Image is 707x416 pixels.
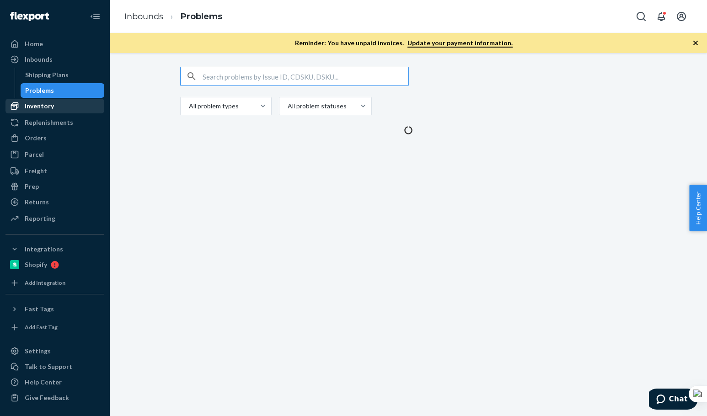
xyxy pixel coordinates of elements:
[5,99,104,113] a: Inventory
[25,362,72,371] div: Talk to Support
[5,302,104,316] button: Fast Tags
[25,133,47,143] div: Orders
[5,179,104,194] a: Prep
[5,344,104,358] a: Settings
[25,279,65,287] div: Add Integration
[25,347,51,356] div: Settings
[25,101,54,111] div: Inventory
[25,39,43,48] div: Home
[25,150,44,159] div: Parcel
[5,164,104,178] a: Freight
[5,131,104,145] a: Orders
[188,101,189,111] input: All problem types
[287,101,288,111] input: All problem statuses
[689,185,707,231] button: Help Center
[25,304,54,314] div: Fast Tags
[5,147,104,162] a: Parcel
[5,276,104,290] a: Add Integration
[25,393,69,402] div: Give Feedback
[86,7,104,26] button: Close Navigation
[5,257,104,272] a: Shopify
[25,86,54,95] div: Problems
[124,11,163,21] a: Inbounds
[652,7,670,26] button: Open notifications
[672,7,691,26] button: Open account menu
[25,214,55,223] div: Reporting
[25,166,47,176] div: Freight
[5,52,104,67] a: Inbounds
[5,390,104,405] button: Give Feedback
[25,260,47,269] div: Shopify
[25,197,49,207] div: Returns
[407,39,513,48] a: Update your payment information.
[25,70,69,80] div: Shipping Plans
[5,195,104,209] a: Returns
[10,12,49,21] img: Flexport logo
[203,67,408,85] input: Search problems by Issue ID, CDSKU, DSKU...
[25,55,53,64] div: Inbounds
[5,320,104,335] a: Add Fast Tag
[5,37,104,51] a: Home
[295,38,513,48] p: Reminder: You have unpaid invoices.
[21,68,105,82] a: Shipping Plans
[181,11,222,21] a: Problems
[5,211,104,226] a: Reporting
[5,115,104,130] a: Replenishments
[25,182,39,191] div: Prep
[632,7,650,26] button: Open Search Box
[5,242,104,256] button: Integrations
[25,378,62,387] div: Help Center
[5,359,104,374] button: Talk to Support
[25,323,58,331] div: Add Fast Tag
[5,375,104,389] a: Help Center
[25,245,63,254] div: Integrations
[117,3,230,30] ol: breadcrumbs
[25,118,73,127] div: Replenishments
[649,389,698,411] iframe: Opens a widget where you can chat to one of our agents
[21,83,105,98] a: Problems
